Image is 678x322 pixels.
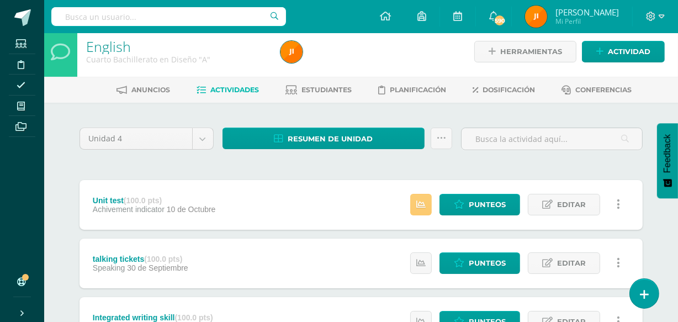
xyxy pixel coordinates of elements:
[462,128,642,150] input: Busca la actividad aquí...
[469,253,506,273] span: Punteos
[117,81,171,99] a: Anuncios
[86,37,131,56] a: English
[167,205,216,214] span: 10 de Octubre
[557,194,586,215] span: Editar
[93,263,125,272] span: Speaking
[93,196,216,205] div: Unit test
[93,255,188,263] div: talking tickets
[474,41,576,62] a: Herramientas
[379,81,447,99] a: Planificación
[288,129,373,149] span: Resumen de unidad
[93,313,213,322] div: Integrated writing skill
[494,14,506,27] span: 590
[124,196,162,205] strong: (100.0 pts)
[211,86,259,94] span: Actividades
[555,7,619,18] span: [PERSON_NAME]
[608,41,650,62] span: Actividad
[663,134,672,173] span: Feedback
[174,313,213,322] strong: (100.0 pts)
[197,81,259,99] a: Actividades
[562,81,632,99] a: Conferencias
[88,128,184,149] span: Unidad 4
[286,81,352,99] a: Estudiantes
[576,86,632,94] span: Conferencias
[223,128,425,149] a: Resumen de unidad
[390,86,447,94] span: Planificación
[302,86,352,94] span: Estudiantes
[280,41,303,63] img: 7559f34df34da43a3088158a8609e586.png
[439,252,520,274] a: Punteos
[80,128,213,149] a: Unidad 4
[439,194,520,215] a: Punteos
[555,17,619,26] span: Mi Perfil
[127,263,188,272] span: 30 de Septiembre
[51,7,286,26] input: Busca un usuario...
[483,86,536,94] span: Dosificación
[132,86,171,94] span: Anuncios
[93,205,165,214] span: Achivement indicator
[86,39,267,54] h1: English
[473,81,536,99] a: Dosificación
[500,41,562,62] span: Herramientas
[582,41,665,62] a: Actividad
[144,255,182,263] strong: (100.0 pts)
[469,194,506,215] span: Punteos
[557,253,586,273] span: Editar
[525,6,547,28] img: 7559f34df34da43a3088158a8609e586.png
[86,54,267,65] div: Cuarto Bachillerato en Diseño 'A'
[657,123,678,198] button: Feedback - Mostrar encuesta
